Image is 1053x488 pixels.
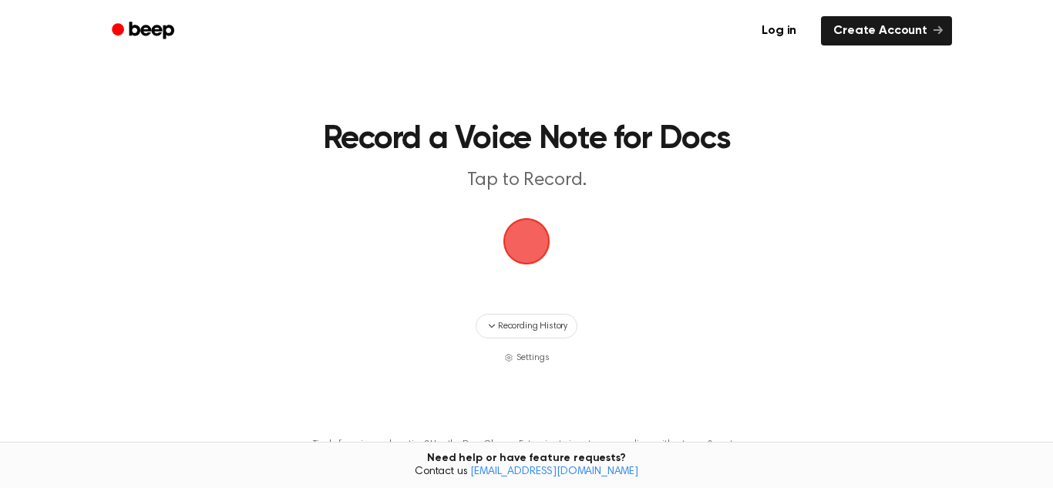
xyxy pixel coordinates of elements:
a: [EMAIL_ADDRESS][DOMAIN_NAME] [470,466,638,477]
h1: Record a Voice Note for Docs [167,123,886,156]
button: Recording History [476,314,577,338]
img: Beep Logo [503,218,550,264]
p: Tired of copying and pasting? Use the Docs Chrome Extension to insert your recordings without cop... [313,439,740,450]
button: Settings [504,351,550,365]
p: Tap to Record. [230,168,823,194]
a: Create Account [821,16,952,45]
span: Recording History [498,319,567,333]
span: Contact us [9,466,1044,480]
span: Settings [516,351,550,365]
a: Beep [101,16,188,46]
a: Log in [746,13,812,49]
